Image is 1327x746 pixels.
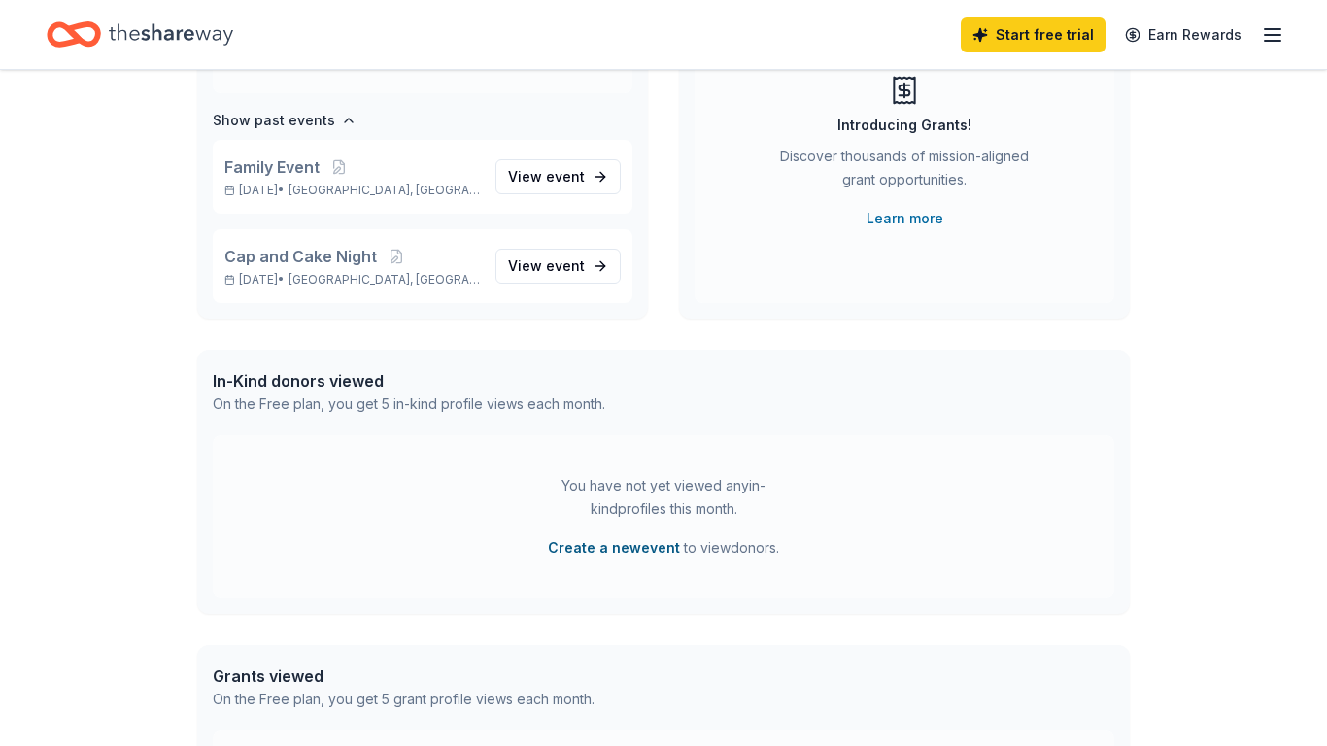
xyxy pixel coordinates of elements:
[289,272,480,288] span: [GEOGRAPHIC_DATA], [GEOGRAPHIC_DATA]
[548,536,680,559] button: Create a newevent
[47,12,233,57] a: Home
[508,254,585,278] span: View
[548,536,779,559] span: to view donors .
[224,183,480,198] p: [DATE] •
[213,688,595,711] div: On the Free plan, you get 5 grant profile views each month.
[546,168,585,185] span: event
[213,392,605,416] div: On the Free plan, you get 5 in-kind profile views each month.
[1113,17,1253,52] a: Earn Rewards
[213,369,605,392] div: In-Kind donors viewed
[772,145,1037,199] div: Discover thousands of mission-aligned grant opportunities.
[224,245,377,268] span: Cap and Cake Night
[224,155,320,179] span: Family Event
[961,17,1106,52] a: Start free trial
[867,207,943,230] a: Learn more
[546,257,585,274] span: event
[542,474,785,521] div: You have not yet viewed any in-kind profiles this month.
[495,159,621,194] a: View event
[837,114,971,137] div: Introducing Grants!
[289,183,480,198] span: [GEOGRAPHIC_DATA], [GEOGRAPHIC_DATA]
[495,249,621,284] a: View event
[213,109,357,132] button: Show past events
[224,272,480,288] p: [DATE] •
[213,664,595,688] div: Grants viewed
[508,165,585,188] span: View
[213,109,335,132] h4: Show past events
